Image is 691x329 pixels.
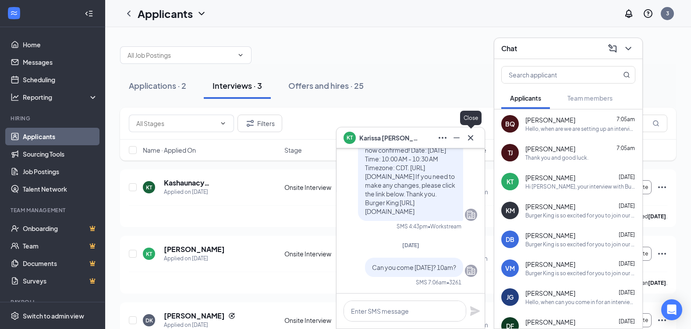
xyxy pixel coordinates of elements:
div: BQ [505,119,515,128]
span: Team members [567,94,613,102]
a: OnboardingCrown [23,220,98,237]
div: Hiring [11,115,96,122]
div: KM [506,206,515,215]
div: VM [505,264,515,273]
a: SurveysCrown [23,272,98,290]
svg: Company [466,210,476,220]
span: [PERSON_NAME] [525,289,575,297]
button: Filter Filters [237,115,282,132]
div: Onsite Interview [284,183,352,192]
span: Can you come [DATE]? 10am? [372,263,456,271]
div: TJ [508,148,513,157]
span: [PERSON_NAME] [525,260,575,269]
div: Applied on [DATE] [164,254,225,263]
span: [PERSON_NAME] [525,318,575,326]
div: SMS 7:06am [416,279,446,286]
div: Team Management [11,206,96,214]
h5: [PERSON_NAME] [164,311,225,321]
svg: ComposeMessage [607,43,618,54]
div: Burger King is so excited for you to join our team! Do you know anyone else who might be interest... [525,269,635,277]
span: Applicants [510,94,541,102]
div: Reporting [23,93,98,101]
span: [DATE] [619,203,635,209]
span: [DATE] [619,174,635,180]
a: DocumentsCrown [23,255,98,272]
a: Messages [23,53,98,71]
svg: Filter [245,118,255,129]
div: Payroll [11,298,96,306]
span: Karissa [PERSON_NAME] [359,133,421,143]
svg: Settings [11,311,19,320]
h3: Chat [501,44,517,53]
svg: Ellipses [657,248,667,259]
span: 7:05am [617,145,635,151]
b: [DATE] [648,213,666,220]
a: Applicants [23,128,98,145]
a: Job Postings [23,163,98,180]
svg: MagnifyingGlass [652,120,659,127]
div: Hello, when are we are setting up an interview? [525,125,635,133]
span: [PERSON_NAME] [525,231,575,240]
svg: ChevronDown [196,8,207,19]
svg: ChevronLeft [124,8,134,19]
div: Hello, when can you come in for an interview? [525,298,635,306]
span: • 3261 [446,279,461,286]
span: • Workstream [428,223,461,230]
div: Hi [PERSON_NAME], your interview with Burger King is now confirmed! Date: [DATE] Time: 10:00 AM -... [525,183,635,190]
button: Cross [464,131,478,145]
input: All Stages [136,119,216,128]
span: [DATE] [619,318,635,325]
div: Interviews · 3 [213,80,262,91]
button: ComposeMessage [606,42,620,56]
input: Search applicant [502,66,606,83]
div: KT [146,184,152,191]
div: Applied on [DATE] [164,188,261,196]
svg: ChevronDown [623,43,634,54]
svg: Ellipses [437,133,448,143]
svg: Plane [470,306,480,316]
svg: Minimize [451,133,462,143]
a: Scheduling [23,71,98,88]
a: TeamCrown [23,237,98,255]
div: Burger King is so excited for you to join our team! Do you know anyone else who might be interest... [525,212,635,219]
span: [PERSON_NAME] [525,202,575,211]
div: Burger King is so excited for you to join our team! Do you know anyone else who might be interest... [525,241,635,248]
svg: QuestionInfo [643,8,653,19]
span: [PERSON_NAME] [525,115,575,124]
span: [DATE] [619,260,635,267]
div: Onsite Interview [284,249,352,258]
svg: Company [466,266,476,276]
div: 3 [666,10,669,17]
a: Talent Network [23,180,98,198]
span: 7:05am [617,116,635,122]
span: [DATE] [619,231,635,238]
button: ChevronDown [621,42,635,56]
div: Close [460,111,482,125]
svg: ChevronDown [220,120,227,127]
svg: Notifications [624,8,634,19]
div: Onsite Interview [284,316,352,325]
span: [PERSON_NAME] [525,144,575,153]
span: Stage [284,146,302,154]
span: [PERSON_NAME] [525,173,575,182]
span: [DATE] [402,242,419,248]
span: Name · Applied On [143,146,196,154]
div: JG [507,293,514,301]
svg: MagnifyingGlass [623,71,630,78]
div: Open Intercom Messenger [661,299,682,320]
b: [DATE] [648,280,666,286]
div: Offers and hires · 25 [288,80,364,91]
h1: Applicants [138,6,193,21]
svg: WorkstreamLogo [10,9,18,17]
div: Thank you and good luck. [525,154,588,161]
div: DK [145,317,153,324]
div: DB [506,235,514,244]
h5: [PERSON_NAME] [164,245,225,254]
div: Switch to admin view [23,311,84,320]
button: Minimize [450,131,464,145]
svg: Reapply [228,312,235,319]
svg: Collapse [85,9,93,18]
input: All Job Postings [128,50,234,60]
